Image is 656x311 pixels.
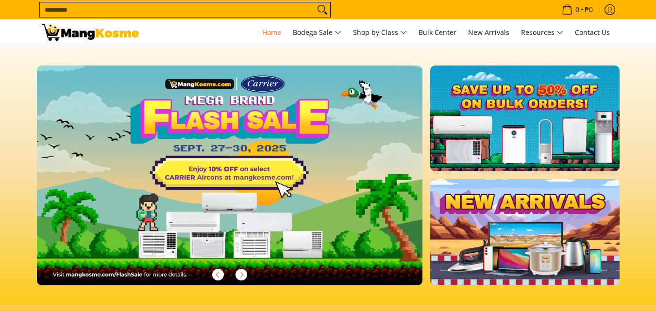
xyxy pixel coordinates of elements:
[293,27,341,39] span: Bodega Sale
[463,19,514,46] a: New Arrivals
[419,28,456,37] span: Bulk Center
[430,179,619,285] img: NEW_ARRIVAL.webp
[430,65,619,171] img: BULK.webp
[37,65,423,285] img: 092325 mk eom flash sale 1510x861 no dti
[574,6,581,13] span: 0
[516,19,568,46] a: Resources
[257,19,286,46] a: Home
[315,2,330,17] button: Search
[521,27,563,39] span: Resources
[262,28,281,37] span: Home
[353,27,407,39] span: Shop by Class
[414,19,461,46] a: Bulk Center
[559,4,596,15] span: •
[348,19,412,46] a: Shop by Class
[288,19,346,46] a: Bodega Sale
[149,19,615,46] nav: Main Menu
[575,28,610,37] span: Contact Us
[42,24,139,41] img: Mang Kosme: Your Home Appliances Warehouse Sale Partner!
[468,28,509,37] span: New Arrivals
[231,264,252,285] button: Next
[583,6,594,13] span: ₱0
[207,264,229,285] button: Previous
[570,19,615,46] a: Contact Us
